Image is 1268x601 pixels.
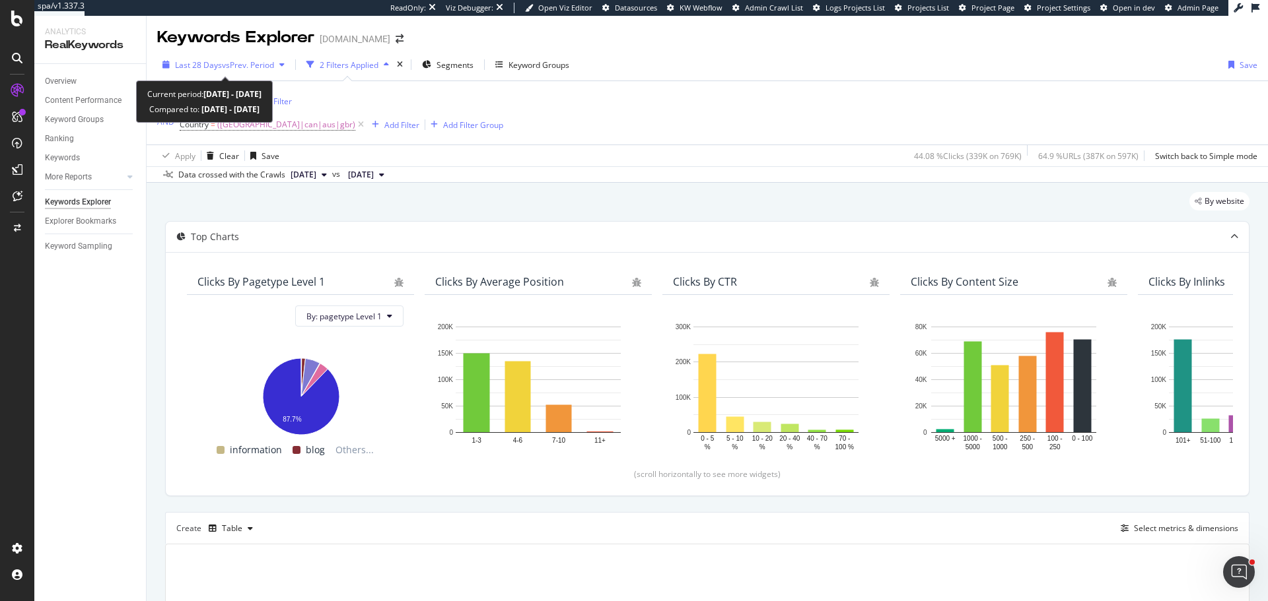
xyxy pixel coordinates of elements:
div: 64.9 % URLs ( 387K on 597K ) [1038,150,1139,162]
text: 10 - 20 [752,435,773,442]
span: Projects List [907,3,949,13]
text: 5 - 10 [726,435,744,442]
text: 200K [676,359,691,366]
div: bug [632,278,641,287]
text: 1-3 [472,437,481,444]
text: 500 - [993,435,1008,442]
svg: A chart. [673,320,879,453]
a: Datasources [602,3,657,13]
text: 5000 + [935,435,956,442]
button: Add Filter [367,117,419,133]
text: 20K [915,402,927,410]
span: KW Webflow [680,3,722,13]
div: Table [222,524,242,532]
text: % [759,443,765,451]
span: blog [306,442,325,458]
div: Clicks By Average Position [435,275,564,288]
text: 0 - 5 [701,435,714,442]
div: Clicks By Inlinks [1148,275,1225,288]
text: 50K [1154,402,1166,410]
div: More Reports [45,170,92,184]
span: Project Page [971,3,1014,13]
span: Others... [330,442,379,458]
span: Segments [437,59,474,71]
button: Switch back to Simple mode [1150,145,1257,166]
a: Open Viz Editor [525,3,592,13]
div: Analytics [45,26,135,38]
text: 50K [441,402,453,410]
text: 1000 [993,443,1008,451]
text: 16-50 [1229,437,1246,444]
div: Select metrics & dimensions [1134,522,1238,534]
text: 51-100 [1200,437,1221,444]
span: Open Viz Editor [538,3,592,13]
span: Open in dev [1113,3,1155,13]
button: Save [1223,54,1257,75]
text: 101+ [1176,437,1191,444]
text: 300K [676,323,691,331]
button: Add Filter Group [425,117,503,133]
div: Save [1240,59,1257,71]
div: Clicks By CTR [673,275,737,288]
a: Project Settings [1024,3,1090,13]
div: Keyword Groups [45,113,104,127]
text: 200K [438,323,454,331]
text: 150K [1151,350,1167,357]
div: Save [262,150,279,162]
text: 80K [915,323,927,331]
div: Clear [219,150,239,162]
iframe: Intercom live chat [1223,556,1255,588]
text: 0 [449,429,453,436]
div: Apply [175,150,195,162]
text: 20 - 40 [779,435,800,442]
svg: A chart. [435,320,641,453]
span: 2025 Jul. 28th [348,169,374,181]
button: Keyword Groups [490,54,575,75]
div: times [394,58,405,71]
a: Admin Page [1165,3,1218,13]
text: 7-10 [552,437,565,444]
div: RealKeywords [45,38,135,53]
text: 100 - [1047,435,1063,442]
span: 2025 Aug. 25th [291,169,316,181]
a: Projects List [895,3,949,13]
div: Keyword Sampling [45,239,112,253]
div: Keyword Groups [509,59,569,71]
div: Keywords Explorer [157,26,314,49]
svg: A chart. [197,352,404,437]
button: Table [203,518,258,539]
button: Last 28 DaysvsPrev. Period [157,54,290,75]
text: 5000 [966,443,981,451]
a: Content Performance [45,94,137,108]
div: Content Performance [45,94,122,108]
text: 200K [1151,323,1167,331]
svg: A chart. [911,320,1117,453]
a: Keywords [45,151,137,165]
text: 250 - [1020,435,1035,442]
text: % [787,443,792,451]
div: Data crossed with the Crawls [178,169,285,181]
text: 100K [438,376,454,383]
a: Admin Crawl List [732,3,803,13]
text: 100 % [835,443,854,451]
span: By: pagetype Level 1 [306,311,382,322]
div: Viz Debugger: [446,3,493,13]
span: Admin Crawl List [745,3,803,13]
text: 150K [438,350,454,357]
a: Keyword Sampling [45,239,137,253]
text: 1000 - [964,435,982,442]
span: Last 28 Days [175,59,222,71]
a: Ranking [45,132,137,146]
div: Add Filter [257,96,292,107]
div: 44.08 % Clicks ( 339K on 769K ) [914,150,1022,162]
div: legacy label [1189,192,1250,210]
b: [DATE] - [DATE] [203,88,262,100]
text: 100K [676,394,691,401]
div: (scroll horizontally to see more widgets) [182,468,1233,480]
span: Admin Page [1178,3,1218,13]
span: vs [332,168,343,180]
a: Keyword Groups [45,113,137,127]
div: arrow-right-arrow-left [396,34,404,44]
